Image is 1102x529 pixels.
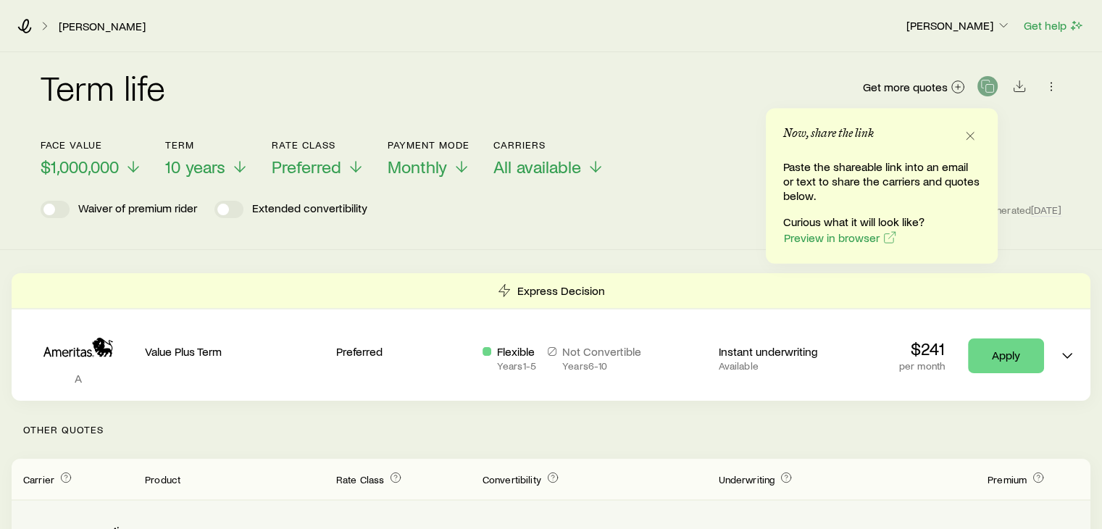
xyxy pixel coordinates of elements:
a: Preview in browser [783,230,898,244]
p: [PERSON_NAME] [906,18,1011,33]
p: Paste the shareable link into an email or text to share the carriers and quotes below. [783,159,980,203]
p: Express Decision [517,283,605,298]
button: CarriersAll available [493,139,604,178]
span: Carrier [23,473,54,486]
p: Face value [41,139,142,151]
span: All available [493,157,581,177]
p: Term [165,139,249,151]
span: 10 years [165,157,225,177]
a: [PERSON_NAME] [58,20,146,33]
p: Flexible [497,344,536,359]
p: Years 1 - 5 [497,360,536,372]
button: Face value$1,000,000 [41,139,142,178]
span: Underwriting [718,473,775,486]
button: Payment ModeMonthly [388,139,470,178]
div: Term quotes [12,273,1090,401]
p: Available [718,360,853,372]
p: Carriers [493,139,604,151]
h2: Term life [41,70,165,104]
span: $1,000,000 [41,157,119,177]
button: [PERSON_NAME] [906,17,1011,35]
span: Convertibility [483,473,541,486]
p: per month [899,360,945,372]
p: A [23,371,133,386]
span: Preferred [272,157,341,177]
span: [DATE] [1031,204,1061,217]
span: Get more quotes [863,81,948,93]
p: Payment Mode [388,139,470,151]
button: Preview in browser [783,230,898,246]
button: Get help [1023,17,1085,34]
p: Preferred [336,344,471,359]
span: Generated [983,204,1061,217]
span: Premium [988,473,1027,486]
p: $241 [899,338,945,359]
p: Now, share the link [783,126,874,148]
p: Other Quotes [12,401,1090,459]
a: Apply [968,338,1044,373]
button: Rate ClassPreferred [272,139,364,178]
span: Product [145,473,180,486]
button: Term10 years [165,139,249,178]
span: Rate Class [336,473,385,486]
a: Download CSV [1009,82,1030,96]
p: Curious what it will look like? [783,214,980,229]
p: Rate Class [272,139,364,151]
p: Not Convertible [562,344,641,359]
span: Preview in browser [784,232,880,243]
p: Waiver of premium rider [78,201,197,218]
span: Monthly [388,157,447,177]
p: Instant underwriting [718,344,853,359]
p: Extended convertibility [252,201,367,218]
p: Value Plus Term [145,344,325,359]
a: Get more quotes [862,79,966,96]
p: Years 6 - 10 [562,360,641,372]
